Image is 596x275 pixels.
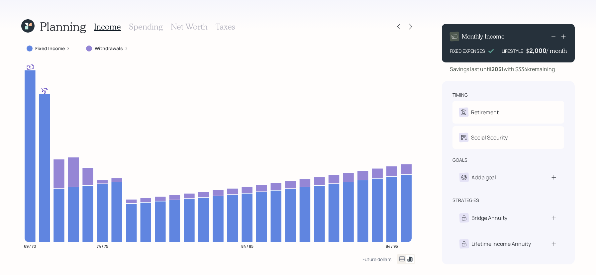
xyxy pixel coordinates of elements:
h1: Planning [40,19,86,34]
tspan: 69 / 70 [24,243,36,249]
div: FIXED EXPENSES [450,47,485,54]
h3: Taxes [216,22,235,32]
div: Add a goal [471,173,496,181]
div: 2,000 [529,46,546,54]
h3: Income [94,22,121,32]
div: LIFESTYLE [502,47,523,54]
div: goals [452,157,467,163]
tspan: 94 / 95 [386,243,398,249]
tspan: 74 / 75 [97,243,108,249]
b: 2051 [491,65,504,73]
label: Withdrawals [95,45,123,52]
tspan: 84 / 85 [241,243,253,249]
div: Bridge Annuity [471,214,507,222]
div: Lifetime Income Annuity [471,240,531,248]
div: Future dollars [362,256,391,262]
div: Savings last until with $334k remaining [450,65,555,73]
h3: Spending [129,22,163,32]
label: Fixed Income [35,45,65,52]
h4: $ [526,47,529,54]
div: Social Security [471,134,508,141]
h3: Net Worth [171,22,208,32]
h4: Monthly Income [462,33,505,40]
div: Retirement [471,108,499,116]
div: strategies [452,197,479,204]
h4: / month [546,47,567,54]
div: timing [452,92,468,98]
